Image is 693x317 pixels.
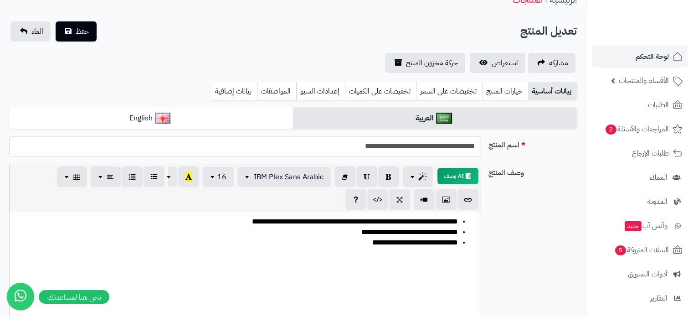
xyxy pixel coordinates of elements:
span: الأقسام والمنتجات [619,74,669,87]
a: الغاء [10,21,51,42]
a: استعراض [470,53,525,73]
a: تخفيضات على السعر [416,82,482,100]
img: English [155,113,171,124]
span: السلات المتروكة [614,244,669,256]
a: خيارات المنتج [482,82,528,100]
a: التقارير [592,287,688,309]
span: المدونة [647,195,667,208]
a: العربية [293,107,577,130]
a: English [9,107,293,130]
span: لوحة التحكم [636,50,669,63]
a: العملاء [592,166,688,188]
span: استعراض [492,57,518,68]
span: حفظ [76,26,89,37]
a: لوحة التحكم [592,46,688,68]
span: جديد [625,221,642,231]
button: حفظ [56,21,97,42]
button: IBM Plex Sans Arabic [237,167,331,187]
span: المراجعات والأسئلة [605,123,669,135]
img: العربية [436,113,452,124]
a: حركة مخزون المنتج [385,53,465,73]
a: إعدادات السيو [296,82,345,100]
span: العملاء [650,171,667,184]
span: 5 [615,245,626,255]
span: الغاء [31,26,43,37]
span: الطلبات [648,99,669,111]
button: 16 [203,167,234,187]
h2: تعديل المنتج [520,22,577,41]
span: IBM Plex Sans Arabic [254,171,323,182]
img: logo-2.png [631,26,684,45]
a: طلبات الإرجاع [592,142,688,164]
a: المواصفات [257,82,296,100]
a: أدوات التسويق [592,263,688,285]
a: وآتس آبجديد [592,215,688,237]
a: مشاركه [528,53,575,73]
a: الطلبات [592,94,688,116]
label: اسم المنتج [485,136,580,151]
a: المدونة [592,191,688,213]
span: وآتس آب [624,219,667,232]
button: 📝 AI وصف [437,168,478,184]
a: السلات المتروكة5 [592,239,688,261]
span: أدوات التسويق [628,268,667,281]
span: حركة مخزون المنتج [406,57,458,68]
span: 2 [606,125,616,135]
a: المراجعات والأسئلة2 [592,118,688,140]
span: مشاركه [549,57,568,68]
span: طلبات الإرجاع [632,147,669,160]
label: وصف المنتج [485,164,580,178]
a: تخفيضات على الكميات [345,82,416,100]
a: بيانات إضافية [211,82,257,100]
a: بيانات أساسية [528,82,577,100]
span: 16 [217,171,226,182]
span: التقارير [650,292,667,305]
